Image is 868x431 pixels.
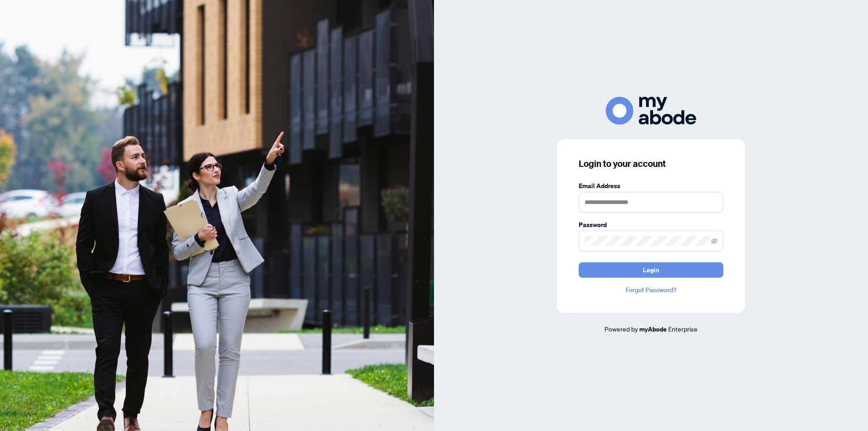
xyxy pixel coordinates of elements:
label: Password [579,220,723,230]
span: Enterprise [668,325,698,333]
span: eye-invisible [711,238,717,244]
span: Powered by [604,325,638,333]
img: ma-logo [606,97,696,124]
label: Email Address [579,181,723,191]
button: Login [579,262,723,278]
h3: Login to your account [579,157,723,170]
a: myAbode [639,324,667,334]
a: Forgot Password? [579,285,723,295]
span: Login [643,263,659,277]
